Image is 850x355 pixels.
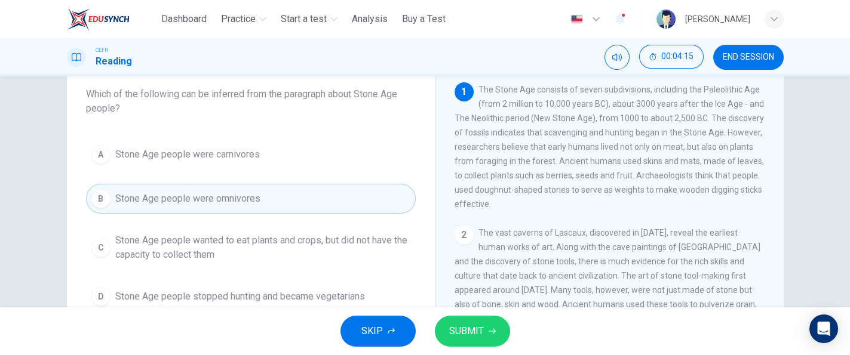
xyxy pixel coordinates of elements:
div: A [91,145,111,164]
div: [PERSON_NAME] [685,12,750,26]
img: ELTC logo [67,7,130,31]
span: CEFR [96,46,108,54]
span: Practice [221,12,256,26]
a: ELTC logo [67,7,157,31]
span: 00:04:15 [661,52,693,61]
div: Open Intercom Messenger [809,314,838,343]
span: END SESSION [723,53,774,62]
div: B [91,189,111,208]
button: CStone Age people wanted to eat plants and crops, but did not have the capacity to collect them [86,228,416,267]
button: Analysis [347,8,392,30]
img: Profile picture [656,10,676,29]
div: 1 [455,82,474,101]
button: END SESSION [713,45,784,70]
button: DStone Age people stopped hunting and became vegetarians [86,282,416,311]
button: SUBMIT [435,316,510,347]
button: SKIP [340,316,416,347]
div: Hide [639,45,704,70]
span: Stone Age people were carnivores [115,147,260,162]
span: Stone Age people wanted to eat plants and crops, but did not have the capacity to collect them [115,233,410,262]
div: 2 [455,226,474,245]
h1: Reading [96,54,132,69]
button: AStone Age people were carnivores [86,140,416,169]
button: Practice [216,8,271,30]
button: Start a test [276,8,342,30]
button: Buy a Test [397,8,450,30]
span: Start a test [281,12,327,26]
span: Buy a Test [402,12,446,26]
span: Analysis [352,12,388,26]
span: Stone Age people were omnivores [115,192,260,206]
div: C [91,238,111,257]
div: Mute [604,45,630,70]
span: Dashboard [161,12,207,26]
span: The vast caverns of Lascaux, discovered in [DATE], reveal the earliest human works of art. Along ... [455,228,760,323]
span: Stone Age people stopped hunting and became vegetarians [115,289,365,304]
span: The Stone Age consists of seven subdivisions, including the Paleolithic Age (from 2 million to 10... [455,85,764,209]
span: SKIP [361,323,383,339]
img: en [569,15,584,24]
button: 00:04:15 [639,45,704,69]
button: Dashboard [157,8,211,30]
button: BStone Age people were omnivores [86,184,416,214]
div: D [91,287,111,306]
span: SUBMIT [449,323,484,339]
span: Which of the following can be inferred from the paragraph about Stone Age people? [86,87,416,116]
